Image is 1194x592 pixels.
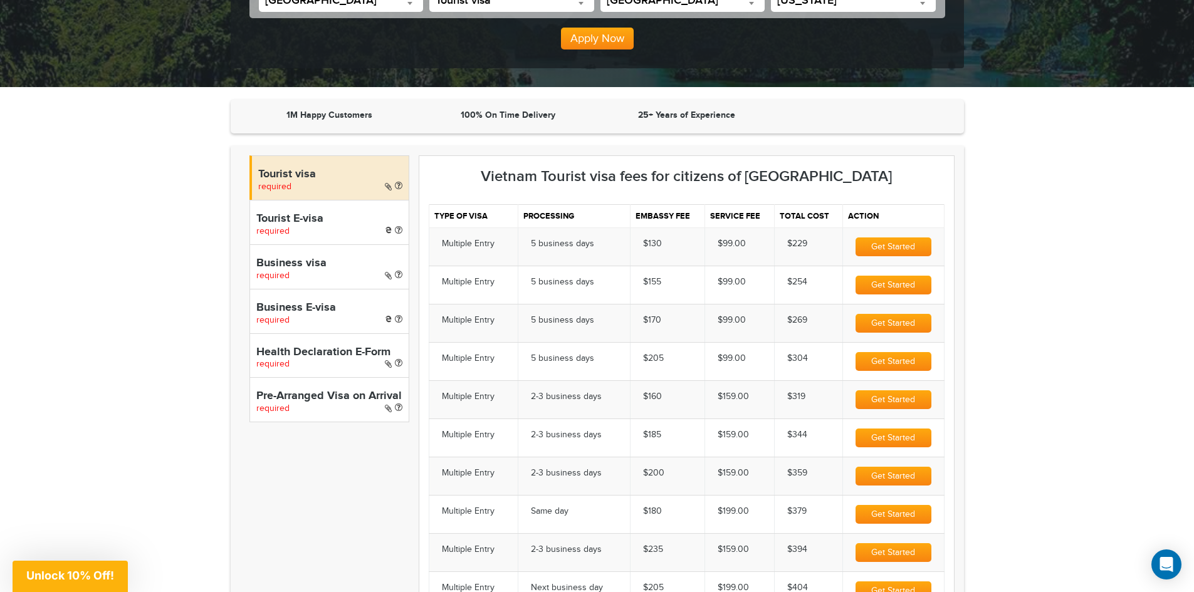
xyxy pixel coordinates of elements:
span: $159.00 [718,430,749,440]
span: $200 [643,468,664,478]
span: 5 business days [531,239,594,249]
span: required [256,226,290,236]
span: Multiple Entry [442,392,495,402]
a: Get Started [856,356,931,366]
span: 5 business days [531,277,594,287]
span: $130 [643,239,662,249]
h4: Pre-Arranged Visa on Arrival [256,390,402,403]
span: 2-3 business days [531,544,602,554]
h4: Business E-visa [256,302,402,314]
span: 5 business days [531,353,594,363]
h4: Business visa [256,257,402,270]
button: Get Started [856,505,931,524]
span: $170 [643,315,661,325]
span: Multiple Entry [442,353,495,363]
span: required [258,182,291,192]
button: Get Started [856,467,931,486]
th: Total cost [774,204,843,227]
a: Get Started [856,509,931,519]
span: Multiple Entry [442,544,495,554]
span: $155 [643,277,661,287]
a: Get Started [856,280,931,290]
button: Get Started [856,314,931,333]
span: $235 [643,544,663,554]
button: Apply Now [561,28,634,50]
span: Multiple Entry [442,506,495,516]
span: $159.00 [718,544,749,554]
span: $359 [787,468,807,478]
span: required [256,315,290,325]
span: $205 [643,353,664,363]
span: $99.00 [718,315,746,325]
a: Get Started [856,395,931,405]
span: Multiple Entry [442,239,495,249]
button: Get Started [856,543,931,562]
span: $160 [643,392,662,402]
span: $344 [787,430,807,440]
th: Embassy fee [630,204,704,227]
span: Unlock 10% Off! [26,569,114,582]
span: Multiple Entry [442,468,495,478]
span: Multiple Entry [442,315,495,325]
button: Get Started [856,237,931,256]
div: Open Intercom Messenger [1151,549,1181,579]
span: required [256,271,290,281]
span: $185 [643,430,661,440]
span: $99.00 [718,353,746,363]
span: $99.00 [718,277,746,287]
th: Service fee [704,204,774,227]
span: $254 [787,277,807,287]
h4: Health Declaration E-Form [256,346,402,359]
span: required [256,359,290,369]
span: $99.00 [718,239,746,249]
span: 2-3 business days [531,430,602,440]
th: Type of visa [429,204,518,227]
div: Unlock 10% Off! [13,561,128,592]
strong: 25+ Years of Experience [638,110,735,120]
span: $159.00 [718,392,749,402]
h4: Tourist visa [258,169,402,181]
a: Get Started [856,433,931,443]
span: $269 [787,315,807,325]
iframe: Customer reviews powered by Trustpilot [779,109,951,124]
button: Get Started [856,352,931,371]
th: Processing [518,204,630,227]
span: 5 business days [531,315,594,325]
span: 2-3 business days [531,392,602,402]
span: $304 [787,353,808,363]
a: Get Started [856,318,931,328]
a: Get Started [856,471,931,481]
span: $199.00 [718,506,749,516]
span: $229 [787,239,807,249]
span: Multiple Entry [442,277,495,287]
span: $159.00 [718,468,749,478]
span: $394 [787,544,807,554]
a: Get Started [856,548,931,558]
button: Get Started [856,428,931,447]
h3: Vietnam Tourist visa fees for citizens of [GEOGRAPHIC_DATA] [429,169,945,185]
span: required [256,403,290,413]
strong: 1M Happy Customers [286,110,372,120]
a: Get Started [856,242,931,252]
button: Get Started [856,276,931,294]
span: $180 [643,506,662,516]
strong: 100% On Time Delivery [461,110,555,120]
span: $319 [787,392,805,402]
span: Multiple Entry [442,430,495,440]
span: Same day [531,506,568,516]
button: Get Started [856,390,931,409]
h4: Tourist E-visa [256,213,402,226]
span: 2-3 business days [531,468,602,478]
th: Action [843,204,944,227]
span: $379 [787,506,807,516]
